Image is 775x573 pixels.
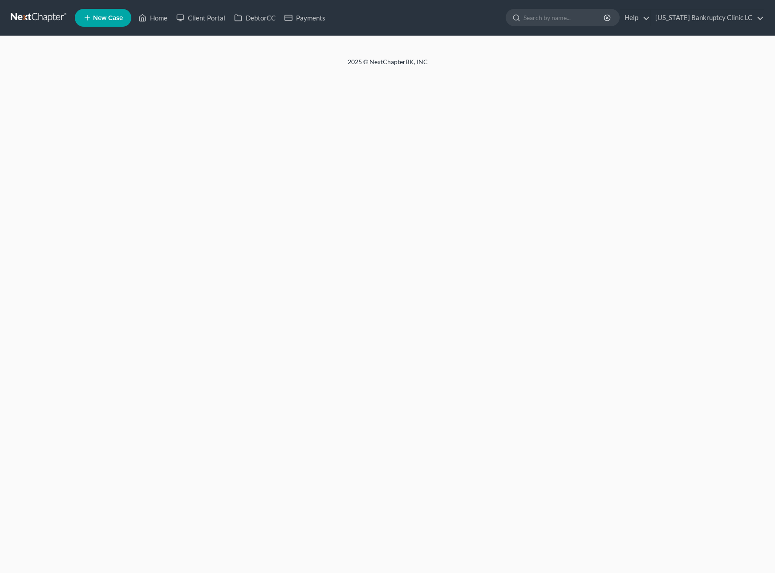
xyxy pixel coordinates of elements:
a: Help [620,10,650,26]
a: DebtorCC [230,10,280,26]
input: Search by name... [523,9,605,26]
a: Client Portal [172,10,230,26]
span: New Case [93,15,123,21]
a: [US_STATE] Bankruptcy Clinic LC [651,10,764,26]
div: 2025 © NextChapterBK, INC [134,57,641,73]
a: Home [134,10,172,26]
a: Payments [280,10,330,26]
